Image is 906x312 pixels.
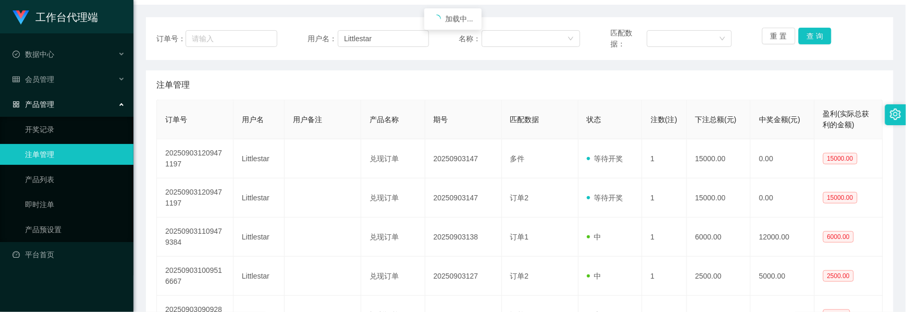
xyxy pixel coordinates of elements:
[751,178,815,218] td: 0.00
[568,35,574,43] i: 图标: down
[587,272,602,280] span: 中
[823,270,854,282] span: 2500.00
[157,139,234,178] td: 202509031209471197
[370,115,399,124] span: 产品名称
[242,115,264,124] span: 用户名
[510,154,525,163] span: 多件
[587,233,602,241] span: 中
[234,218,285,257] td: Littlestar
[25,219,125,240] a: 产品预设置
[234,257,285,296] td: Littlestar
[823,231,854,243] span: 6000.00
[751,139,815,178] td: 0.00
[157,218,234,257] td: 202509031109479384
[338,30,429,47] input: 请输入
[587,115,602,124] span: 状态
[13,50,54,58] span: 数据中心
[13,75,54,83] span: 会员管理
[361,257,425,296] td: 兑现订单
[165,115,187,124] span: 订单号
[13,244,125,265] a: 图标: dashboard平台首页
[35,1,98,34] h1: 工作台代理端
[823,110,870,129] span: 盈利(实际总获利的金额)
[642,218,687,257] td: 1
[642,257,687,296] td: 1
[13,10,29,25] img: logo.9652507e.png
[156,79,190,91] span: 注单管理
[361,139,425,178] td: 兑现订单
[13,76,20,83] i: 图标: table
[186,30,277,47] input: 请输入
[687,139,751,178] td: 15000.00
[510,115,540,124] span: 匹配数据
[823,192,858,203] span: 15000.00
[610,28,647,50] span: 匹配数据：
[434,115,448,124] span: 期号
[762,28,795,44] button: 重 置
[651,115,677,124] span: 注数(注)
[587,154,623,163] span: 等待开奖
[890,109,901,120] i: 图标: setting
[687,257,751,296] td: 2500.00
[13,100,54,109] span: 产品管理
[587,194,623,202] span: 等待开奖
[157,178,234,218] td: 202509031209471197
[510,233,529,241] span: 订单1
[510,272,529,280] span: 订单2
[642,139,687,178] td: 1
[642,178,687,218] td: 1
[293,115,322,124] span: 用户备注
[425,178,502,218] td: 20250903147
[433,15,441,23] i: icon: loading
[687,218,751,257] td: 6000.00
[425,257,502,296] td: 20250903127
[510,194,529,202] span: 订单2
[425,218,502,257] td: 20250903138
[751,257,815,296] td: 5000.00
[687,178,751,218] td: 15000.00
[799,28,832,44] button: 查 询
[823,153,858,164] span: 15000.00
[425,139,502,178] td: 20250903147
[719,35,726,43] i: 图标: down
[751,218,815,257] td: 12000.00
[25,194,125,215] a: 即时注单
[308,33,338,44] span: 用户名：
[445,15,473,23] span: 加载中...
[234,178,285,218] td: Littlestar
[25,144,125,165] a: 注单管理
[695,115,737,124] span: 下注总额(元)
[459,33,482,44] span: 名称：
[361,178,425,218] td: 兑现订单
[157,257,234,296] td: 202509031009516667
[25,169,125,190] a: 产品列表
[156,33,186,44] span: 订单号：
[759,115,800,124] span: 中奖金额(元)
[13,101,20,108] i: 图标: appstore-o
[234,139,285,178] td: Littlestar
[25,119,125,140] a: 开奖记录
[13,13,98,21] a: 工作台代理端
[13,51,20,58] i: 图标: check-circle-o
[361,218,425,257] td: 兑现订单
